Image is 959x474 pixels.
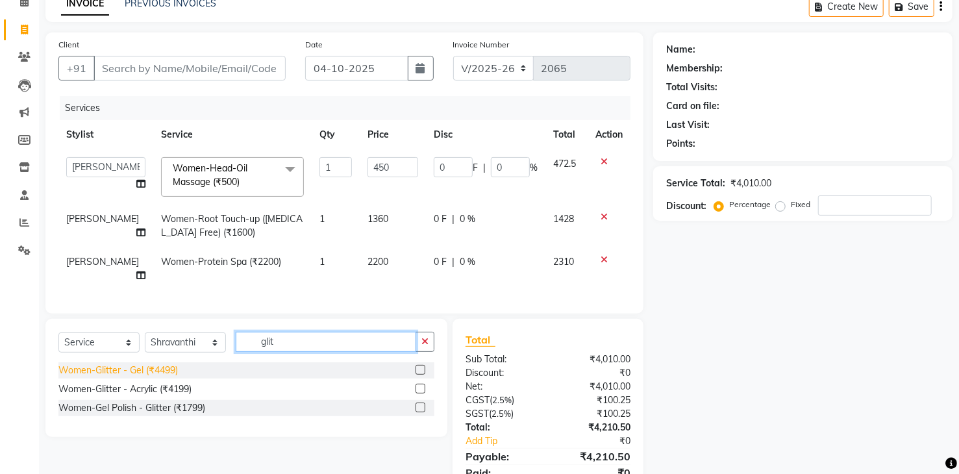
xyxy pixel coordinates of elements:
span: 472.5 [553,158,576,169]
div: Name: [666,43,695,56]
span: 0 % [460,212,475,226]
div: Women-Gel Polish - Glitter (₹1799) [58,401,205,415]
div: ₹100.25 [548,393,640,407]
div: ₹4,010.00 [548,353,640,366]
label: Date [305,39,323,51]
div: Service Total: [666,177,725,190]
span: CGST [466,394,490,406]
th: Price [360,120,426,149]
th: Disc [426,120,545,149]
div: Payable: [456,449,548,464]
button: +91 [58,56,95,81]
a: x [240,176,245,188]
th: Action [588,120,630,149]
input: Search or Scan [236,332,416,352]
span: | [483,161,486,175]
div: ₹4,010.00 [548,380,640,393]
span: 1 [319,213,325,225]
div: Women-Glitter - Gel (₹4499) [58,364,178,377]
div: ₹4,210.50 [548,421,640,434]
div: ₹4,010.00 [730,177,771,190]
span: [PERSON_NAME] [66,213,139,225]
span: | [452,212,455,226]
div: ( ) [456,393,548,407]
span: 0 % [460,255,475,269]
div: Sub Total: [456,353,548,366]
span: | [452,255,455,269]
label: Percentage [729,199,771,210]
span: Total [466,333,495,347]
span: F [473,161,478,175]
th: Total [545,120,588,149]
div: Net: [456,380,548,393]
div: Discount: [456,366,548,380]
span: 1 [319,256,325,268]
div: Last Visit: [666,118,710,132]
label: Fixed [791,199,810,210]
div: ( ) [456,407,548,421]
span: 1360 [367,213,388,225]
span: Women-Root Touch-up ([MEDICAL_DATA] Free) (₹1600) [161,213,303,238]
div: Discount: [666,199,706,213]
th: Stylist [58,120,153,149]
label: Invoice Number [453,39,510,51]
label: Client [58,39,79,51]
div: ₹4,210.50 [548,449,640,464]
div: ₹0 [564,434,640,448]
div: Points: [666,137,695,151]
div: Membership: [666,62,723,75]
div: Total Visits: [666,81,717,94]
div: Services [60,96,640,120]
div: Total: [456,421,548,434]
span: SGST [466,408,489,419]
input: Search by Name/Mobile/Email/Code [93,56,286,81]
span: 2.5% [492,395,512,405]
span: 0 F [434,255,447,269]
span: 2.5% [492,408,511,419]
div: Women-Glitter - Acrylic (₹4199) [58,382,192,396]
div: ₹100.25 [548,407,640,421]
a: Add Tip [456,434,564,448]
span: 2310 [553,256,574,268]
th: Qty [312,120,360,149]
span: 0 F [434,212,447,226]
span: 2200 [367,256,388,268]
th: Service [153,120,312,149]
span: Women-Protein Spa (₹2200) [161,256,281,268]
div: Card on file: [666,99,719,113]
span: 1428 [553,213,574,225]
span: % [530,161,538,175]
span: Women-Head-Oil Massage (₹500) [173,162,247,188]
span: [PERSON_NAME] [66,256,139,268]
div: ₹0 [548,366,640,380]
